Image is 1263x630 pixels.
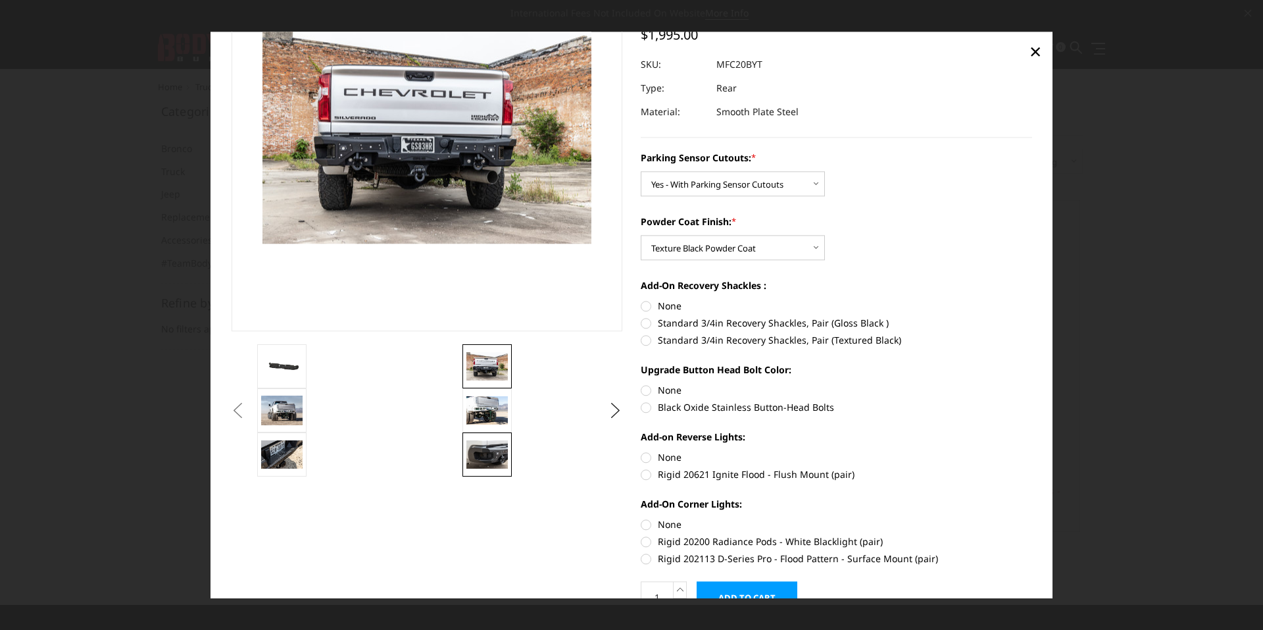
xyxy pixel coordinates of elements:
label: None [641,517,1032,531]
iframe: Chat Widget [1197,567,1263,630]
img: 2020-2025 Chevrolet / GMC 2500-3500 - Freedom Series - Rear Bumper [261,357,303,377]
label: Standard 3/4in Recovery Shackles, Pair (Textured Black) [641,333,1032,347]
img: 2020-2025 Chevrolet / GMC 2500-3500 - Freedom Series - Rear Bumper [466,353,508,381]
label: Powder Coat Finish: [641,215,1032,228]
dd: MFC20BYT [716,53,762,76]
label: Standard 3/4in Recovery Shackles, Pair (Gloss Black ) [641,316,1032,330]
label: None [641,383,1032,397]
label: Rigid 202113 D-Series Pro - Flood Pattern - Surface Mount (pair) [641,552,1032,565]
img: 2020-2025 Chevrolet / GMC 2500-3500 - Freedom Series - Rear Bumper [466,441,508,469]
img: 2020-2025 Chevrolet / GMC 2500-3500 - Freedom Series - Rear Bumper [261,396,303,425]
label: None [641,450,1032,464]
dd: Rear [716,76,737,100]
img: 2020-2025 Chevrolet / GMC 2500-3500 - Freedom Series - Rear Bumper [466,397,508,425]
label: Upgrade Button Head Bolt Color: [641,363,1032,377]
label: Parking Sensor Cutouts: [641,151,1032,165]
dt: Material: [641,100,706,124]
img: 2020-2025 Chevrolet / GMC 2500-3500 - Freedom Series - Rear Bumper [261,441,303,469]
label: Rigid 20621 Ignite Flood - Flush Mount (pair) [641,467,1032,481]
dt: Type: [641,76,706,100]
a: Close [1025,41,1046,63]
label: Add-On Corner Lights: [641,497,1032,511]
span: $1,995.00 [641,26,698,43]
button: Next [606,401,626,421]
span: × [1029,38,1041,66]
dt: SKU: [641,53,706,76]
dd: Smooth Plate Steel [716,100,799,124]
label: Add-on Reverse Lights: [641,430,1032,444]
label: Add-On Recovery Shackles : [641,278,1032,292]
label: Black Oxide Stainless Button-Head Bolts [641,400,1032,414]
label: None [641,299,1032,313]
button: Previous [228,401,248,421]
input: Add to Cart [697,581,797,614]
label: Rigid 20200 Radiance Pods - White Blacklight (pair) [641,535,1032,548]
